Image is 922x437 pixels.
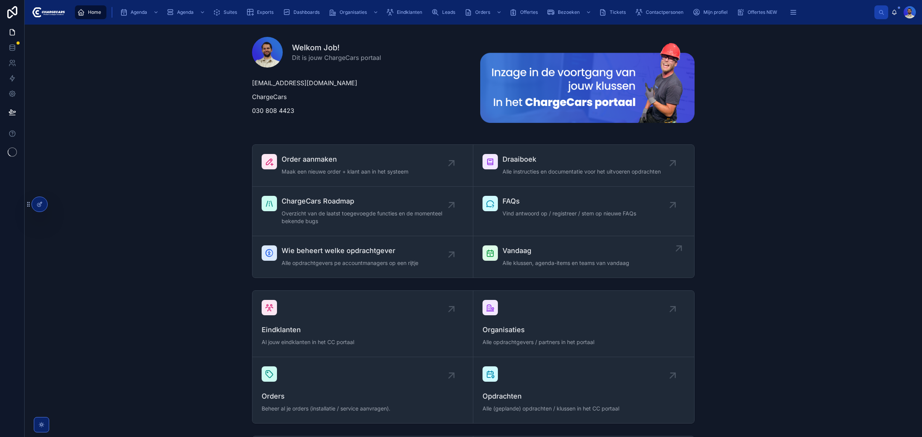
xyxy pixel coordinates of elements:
[164,5,209,19] a: Agenda
[252,92,466,101] p: ChargeCars
[429,5,461,19] a: Leads
[262,391,464,402] span: Orders
[597,5,631,19] a: Tickets
[558,9,580,15] span: Bezoeken
[262,338,464,346] span: Al jouw eindklanten in het CC portaal
[502,168,661,175] span: Alle instructies en documentatie voor het uitvoeren opdrachten
[475,9,490,15] span: Orders
[748,9,777,15] span: Offertes NEW
[703,9,728,15] span: Mijn profiel
[473,145,694,187] a: DraaiboekAlle instructies en documentatie voor het uitvoeren opdrachten
[252,145,473,187] a: Order aanmakenMaak een nieuwe order + klant aan in het systeem
[545,5,595,19] a: Bezoeken
[483,324,685,335] span: Organisaties
[118,5,163,19] a: Agenda
[442,9,455,15] span: Leads
[384,5,428,19] a: Eindklanten
[224,9,237,15] span: Suites
[483,391,685,402] span: Opdrachten
[473,187,694,236] a: FAQsVind antwoord op / registreer / stem op nieuwe FAQs
[262,324,464,335] span: Eindklanten
[282,245,418,256] span: Wie beheert welke opdrachtgever
[31,6,65,18] img: App logo
[502,245,629,256] span: Vandaag
[262,405,464,412] span: Beheer al je orders (installatie / service aanvragen).
[327,5,382,19] a: Organisaties
[292,42,381,53] h1: Welkom Job!
[282,154,408,165] span: Order aanmaken
[520,9,538,15] span: Offertes
[252,291,473,357] a: EindklantenAl jouw eindklanten in het CC portaal
[280,5,325,19] a: Dashboards
[71,4,874,21] div: scrollable content
[252,106,466,115] p: 030 808 4423
[473,236,694,278] a: VandaagAlle klussen, agenda-items en teams van vandaag
[252,187,473,236] a: ChargeCars RoadmapOverzicht van de laatst toegevoegde functies en de momenteel bekende bugs
[252,357,473,423] a: OrdersBeheer al je orders (installatie / service aanvragen).
[340,9,367,15] span: Organisaties
[282,168,408,175] span: Maak een nieuwe order + klant aan in het systeem
[502,259,629,267] span: Alle klussen, agenda-items en teams van vandaag
[257,9,274,15] span: Exports
[131,9,147,15] span: Agenda
[480,43,695,123] img: 23681-Frame-213-(2).png
[75,5,106,19] a: Home
[507,5,543,19] a: Offertes
[294,9,320,15] span: Dashboards
[282,259,418,267] span: Alle opdrachtgevers pe accountmanagers op een rijtje
[211,5,242,19] a: Suites
[462,5,506,19] a: Orders
[502,154,661,165] span: Draaiboek
[483,405,685,412] span: Alle (geplande) opdrachten / klussen in het CC portaal
[282,210,451,225] span: Overzicht van de laatst toegevoegde functies en de momenteel bekende bugs
[483,338,685,346] span: Alle opdrachtgevers / partners in het portaal
[397,9,422,15] span: Eindklanten
[88,9,101,15] span: Home
[292,53,381,62] span: Dit is jouw ChargeCars portaal
[690,5,733,19] a: Mijn profiel
[177,9,194,15] span: Agenda
[282,196,451,207] span: ChargeCars Roadmap
[646,9,683,15] span: Contactpersonen
[244,5,279,19] a: Exports
[473,291,694,357] a: OrganisatiesAlle opdrachtgevers / partners in het portaal
[610,9,626,15] span: Tickets
[633,5,689,19] a: Contactpersonen
[473,357,694,423] a: OpdrachtenAlle (geplande) opdrachten / klussen in het CC portaal
[502,196,636,207] span: FAQs
[502,210,636,217] span: Vind antwoord op / registreer / stem op nieuwe FAQs
[735,5,783,19] a: Offertes NEW
[252,78,466,88] p: [EMAIL_ADDRESS][DOMAIN_NAME]
[252,236,473,278] a: Wie beheert welke opdrachtgeverAlle opdrachtgevers pe accountmanagers op een rijtje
